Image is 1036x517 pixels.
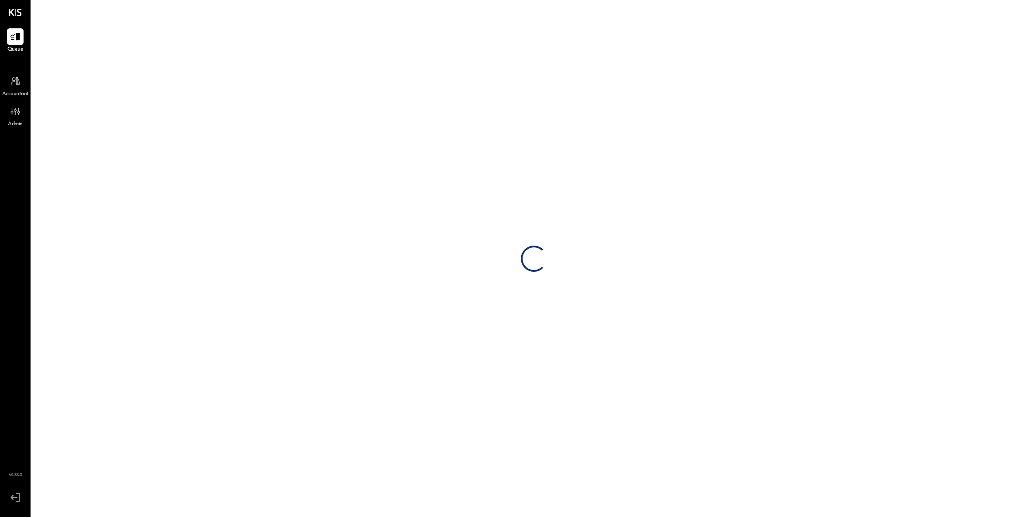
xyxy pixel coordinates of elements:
[7,46,24,54] span: Queue
[2,90,29,98] span: Accountant
[0,28,30,54] a: Queue
[0,103,30,128] a: Admin
[8,120,23,128] span: Admin
[0,73,30,98] a: Accountant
